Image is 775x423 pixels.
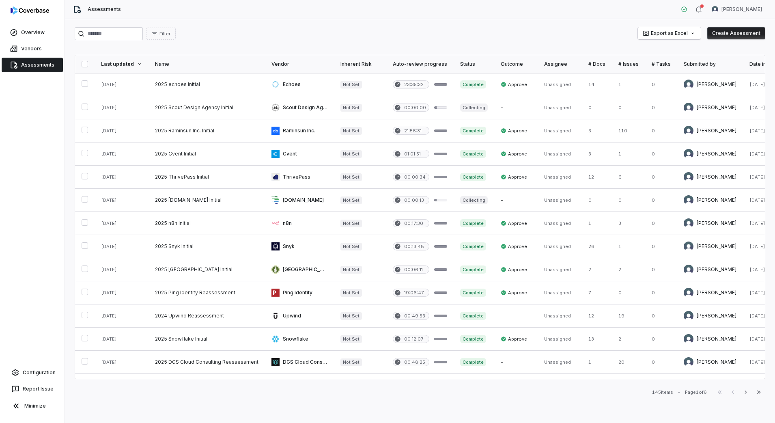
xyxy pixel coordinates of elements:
[3,365,61,380] a: Configuration
[588,61,605,67] div: # Docs
[544,61,575,67] div: Assignee
[460,61,488,67] div: Status
[707,3,767,15] button: Diana Esparza avatar[PERSON_NAME]
[101,61,142,67] div: Last updated
[11,6,49,15] img: logo-D7KZi-bG.svg
[678,389,680,395] div: •
[684,288,693,298] img: Diana Esparza avatar
[393,61,447,67] div: Auto-review progress
[494,189,538,212] td: -
[707,27,765,39] button: Create Assessment
[88,6,121,13] span: Assessments
[2,58,63,72] a: Assessments
[684,218,693,228] img: Diana Esparza avatar
[271,61,327,67] div: Vendor
[494,96,538,119] td: -
[684,126,693,136] img: Diana Esparza avatar
[3,382,61,396] button: Report Issue
[159,31,170,37] span: Filter
[684,80,693,89] img: Diana Esparza avatar
[684,265,693,274] img: Diana Esparza avatar
[684,149,693,159] img: Diana Esparza avatar
[146,28,176,40] button: Filter
[684,357,693,367] img: Diana Esparza avatar
[684,242,693,251] img: Diana Esparza avatar
[684,61,736,67] div: Submitted by
[684,103,693,112] img: Diana Esparza avatar
[2,25,63,40] a: Overview
[652,389,673,395] div: 145 items
[684,334,693,344] img: Diana Esparza avatar
[340,61,380,67] div: Inherent Risk
[684,311,693,321] img: Diana Esparza avatar
[684,172,693,182] img: Diana Esparza avatar
[652,61,671,67] div: # Tasks
[712,6,718,13] img: Diana Esparza avatar
[501,61,531,67] div: Outcome
[618,61,639,67] div: # Issues
[494,304,538,328] td: -
[638,27,701,39] button: Export as Excel
[494,351,538,374] td: -
[2,41,63,56] a: Vendors
[3,398,61,414] button: Minimize
[155,61,258,67] div: Name
[685,389,707,395] div: Page 1 of 6
[684,195,693,205] img: Diana Esparza avatar
[721,6,762,13] span: [PERSON_NAME]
